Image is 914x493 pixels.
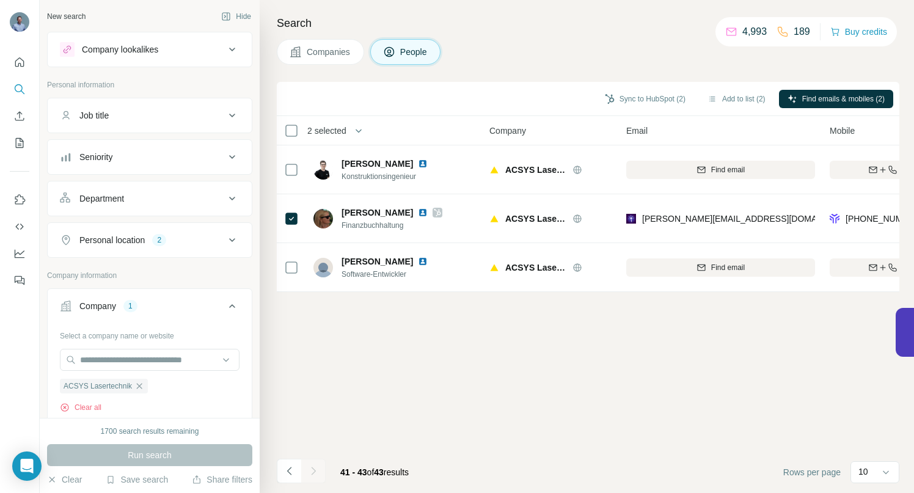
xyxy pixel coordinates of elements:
[418,257,428,266] img: LinkedIn logo
[48,35,252,64] button: Company lookalikes
[60,326,239,341] div: Select a company name or website
[48,225,252,255] button: Personal location2
[489,165,499,175] img: Logo of ACSYS Lasertechnik
[830,213,839,225] img: provider forager logo
[47,11,86,22] div: New search
[10,243,29,265] button: Dashboard
[342,220,442,231] span: Finanzbuchhaltung
[79,300,116,312] div: Company
[60,402,101,413] button: Clear all
[342,171,442,182] span: Konstruktionsingenieur
[79,234,145,246] div: Personal location
[626,258,815,277] button: Find email
[794,24,810,39] p: 189
[313,209,333,228] img: Avatar
[489,214,499,224] img: Logo of ACSYS Lasertechnik
[418,208,428,217] img: LinkedIn logo
[277,459,301,483] button: Navigate to previous page
[213,7,260,26] button: Hide
[152,235,166,246] div: 2
[10,216,29,238] button: Use Surfe API
[10,51,29,73] button: Quick start
[505,261,566,274] span: ACSYS Lasertechnik
[596,90,694,108] button: Sync to HubSpot (2)
[64,381,132,392] span: ACSYS Lasertechnik
[48,142,252,172] button: Seniority
[101,426,199,437] div: 1700 search results remaining
[10,269,29,291] button: Feedback
[642,214,857,224] span: [PERSON_NAME][EMAIL_ADDRESS][DOMAIN_NAME]
[340,467,367,477] span: 41 - 43
[79,151,112,163] div: Seniority
[367,467,375,477] span: of
[830,125,855,137] span: Mobile
[783,466,841,478] span: Rows per page
[489,125,526,137] span: Company
[313,160,333,180] img: Avatar
[626,125,648,137] span: Email
[858,466,868,478] p: 10
[374,467,384,477] span: 43
[505,164,566,176] span: ACSYS Lasertechnik
[313,258,333,277] img: Avatar
[277,15,899,32] h4: Search
[10,78,29,100] button: Search
[626,213,636,225] img: provider leadmagic logo
[307,46,351,58] span: Companies
[47,79,252,90] p: Personal information
[10,189,29,211] button: Use Surfe on LinkedIn
[48,184,252,213] button: Department
[626,161,815,179] button: Find email
[10,12,29,32] img: Avatar
[342,269,442,280] span: Software-Entwickler
[307,125,346,137] span: 2 selected
[47,270,252,281] p: Company information
[79,109,109,122] div: Job title
[82,43,158,56] div: Company lookalikes
[10,105,29,127] button: Enrich CSV
[489,263,499,272] img: Logo of ACSYS Lasertechnik
[342,158,413,170] span: [PERSON_NAME]
[400,46,428,58] span: People
[505,213,566,225] span: ACSYS Lasertechnik
[699,90,774,108] button: Add to list (2)
[48,291,252,326] button: Company1
[711,262,745,273] span: Find email
[10,132,29,154] button: My lists
[779,90,893,108] button: Find emails & mobiles (2)
[711,164,745,175] span: Find email
[79,192,124,205] div: Department
[123,301,137,312] div: 1
[342,206,413,219] span: [PERSON_NAME]
[48,101,252,130] button: Job title
[342,255,413,268] span: [PERSON_NAME]
[418,159,428,169] img: LinkedIn logo
[742,24,767,39] p: 4,993
[340,467,409,477] span: results
[830,23,887,40] button: Buy credits
[802,93,885,104] span: Find emails & mobiles (2)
